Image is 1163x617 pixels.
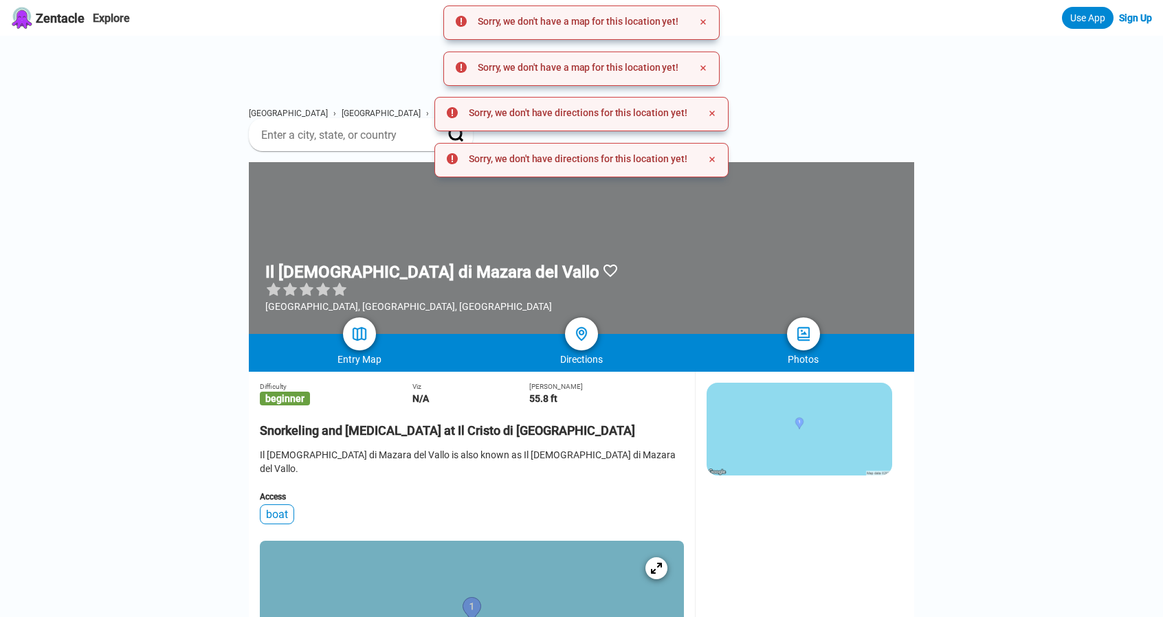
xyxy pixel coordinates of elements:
a: [GEOGRAPHIC_DATA] [342,109,421,118]
a: Zentacle logoZentacle [11,7,85,29]
a: Use App [1062,7,1114,29]
img: staticmap [707,383,892,475]
div: [PERSON_NAME] [529,383,684,390]
h4: Sorry, we don't have directions for this location yet! [469,108,687,117]
h4: Sorry, we don't have directions for this location yet! [469,154,687,164]
iframe: Advertisement [260,36,914,98]
a: Explore [93,12,130,25]
div: Photos [692,354,914,365]
img: photos [795,326,812,342]
img: map [351,326,368,342]
a: Sign Up [1119,12,1152,23]
a: map [343,317,376,350]
span: › [426,109,429,118]
div: Difficulty [260,383,412,390]
div: Viz [412,383,530,390]
h2: Snorkeling and [MEDICAL_DATA] at Il Cristo di [GEOGRAPHIC_DATA] [260,415,684,438]
span: Zentacle [36,11,85,25]
span: beginner [260,392,310,405]
img: directions [573,326,590,342]
div: Access [260,492,684,502]
h4: Sorry, we don't have a map for this location yet! [478,63,679,72]
a: [GEOGRAPHIC_DATA] [249,109,328,118]
div: [GEOGRAPHIC_DATA], [GEOGRAPHIC_DATA], [GEOGRAPHIC_DATA] [265,301,619,312]
div: boat [260,504,294,524]
h4: Sorry, we don't have a map for this location yet! [478,16,679,26]
div: Entry Map [249,354,471,365]
input: Enter a city, state, or country [260,128,429,142]
a: photos [787,317,820,350]
div: 55.8 ft [529,393,684,404]
div: Il [DEMOGRAPHIC_DATA] di Mazara del Vallo is also known as Il [DEMOGRAPHIC_DATA] di Mazara del Va... [260,448,684,475]
img: Zentacle logo [11,7,33,29]
h1: Il [DEMOGRAPHIC_DATA] di Mazara del Vallo [265,262,599,282]
div: N/A [412,393,530,404]
div: Directions [471,354,693,365]
span: › [333,109,336,118]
